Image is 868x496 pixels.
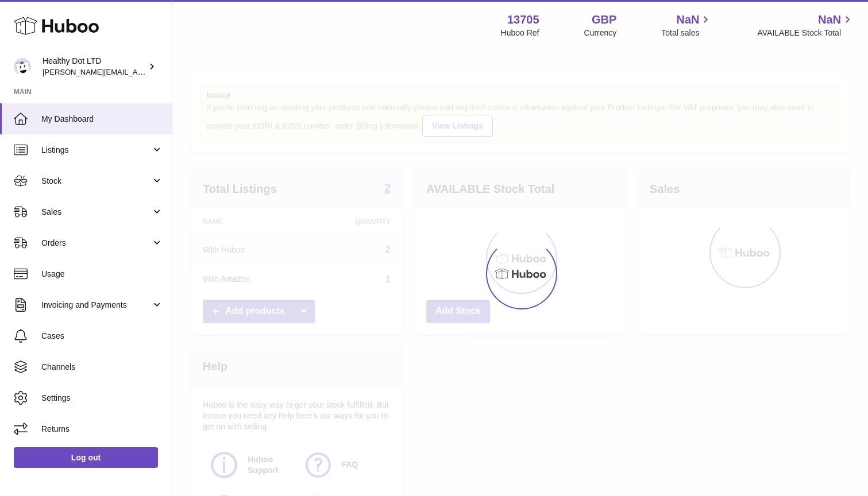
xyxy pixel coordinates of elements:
[41,269,163,280] span: Usage
[501,28,539,38] div: Huboo Ref
[41,424,163,435] span: Returns
[757,12,854,38] a: NaN AVAILABLE Stock Total
[43,56,146,77] div: Healthy Dot LTD
[661,12,712,38] a: NaN Total sales
[41,331,163,342] span: Cases
[584,28,617,38] div: Currency
[41,300,151,311] span: Invoicing and Payments
[41,114,163,125] span: My Dashboard
[14,447,158,468] a: Log out
[41,145,151,156] span: Listings
[507,12,539,28] strong: 13705
[14,58,31,75] img: Dorothy@healthydot.com
[41,238,151,249] span: Orders
[43,67,230,76] span: [PERSON_NAME][EMAIL_ADDRESS][DOMAIN_NAME]
[41,393,163,404] span: Settings
[676,12,699,28] span: NaN
[592,12,616,28] strong: GBP
[661,28,712,38] span: Total sales
[818,12,841,28] span: NaN
[757,28,854,38] span: AVAILABLE Stock Total
[41,176,151,187] span: Stock
[41,207,151,218] span: Sales
[41,362,163,373] span: Channels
